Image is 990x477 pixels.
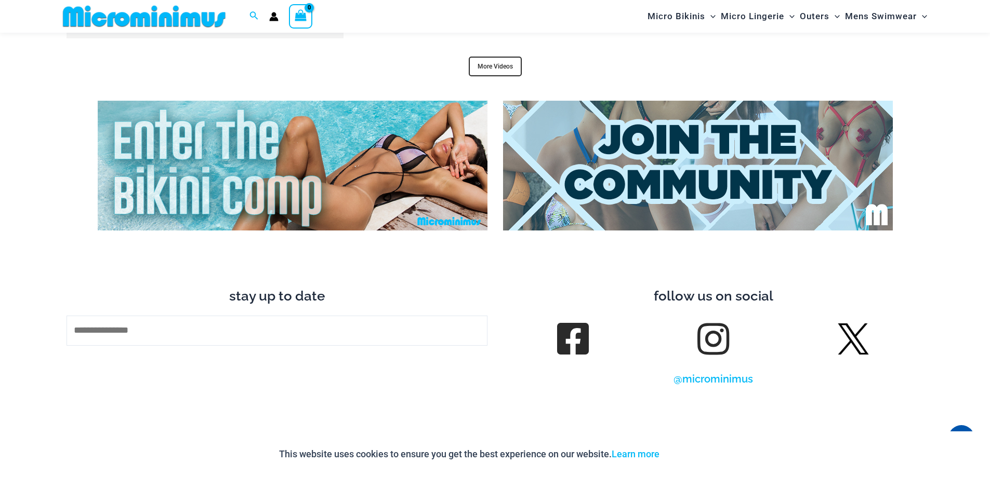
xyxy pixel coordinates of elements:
[59,5,230,28] img: MM SHOP LOGO FLAT
[643,2,932,31] nav: Site Navigation
[838,323,869,355] img: Twitter X Logo 42562
[842,3,930,30] a: Mens SwimwearMenu ToggleMenu Toggle
[718,3,797,30] a: Micro LingerieMenu ToggleMenu Toggle
[503,101,893,230] img: Join Community 2
[503,288,924,305] h3: follow us on social
[612,448,659,459] a: Learn more
[800,3,829,30] span: Outers
[67,288,487,305] h3: stay up to date
[289,4,313,28] a: View Shopping Cart, empty
[698,324,728,353] a: Follow us on Instagram
[269,12,279,21] a: Account icon link
[705,3,716,30] span: Menu Toggle
[279,446,659,462] p: This website uses cookies to ensure you get the best experience on our website.
[67,351,487,396] button: Sign me up!
[721,3,784,30] span: Micro Lingerie
[917,3,927,30] span: Menu Toggle
[829,3,840,30] span: Menu Toggle
[648,3,705,30] span: Micro Bikinis
[845,3,917,30] span: Mens Swimwear
[98,101,487,230] img: Enter Bikini Comp
[249,10,259,23] a: Search icon link
[797,3,842,30] a: OutersMenu ToggleMenu Toggle
[558,324,587,353] a: follow us on Facebook
[645,3,718,30] a: Micro BikinisMenu ToggleMenu Toggle
[469,57,522,76] a: More Videos
[784,3,795,30] span: Menu Toggle
[674,373,753,385] a: @microminimus
[667,442,711,467] button: Accept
